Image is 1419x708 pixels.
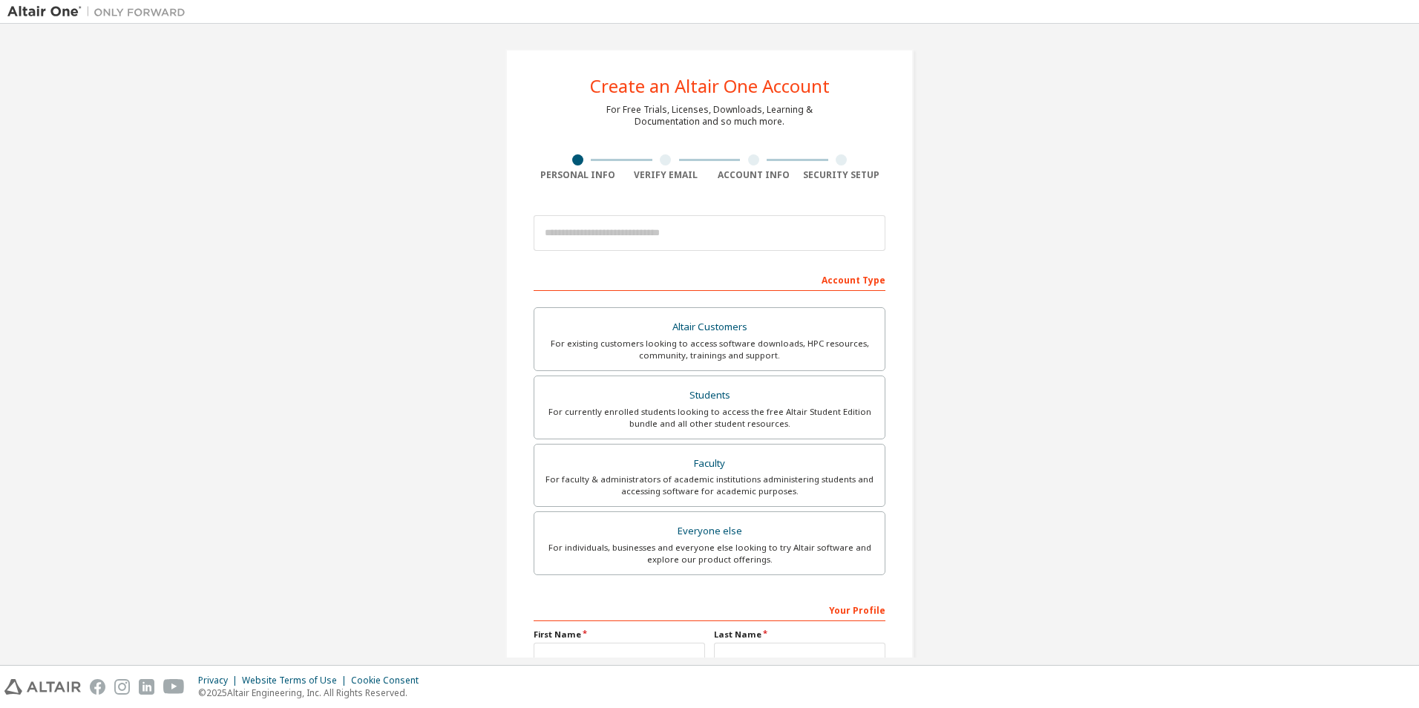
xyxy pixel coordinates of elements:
div: For existing customers looking to access software downloads, HPC resources, community, trainings ... [543,338,876,361]
div: For currently enrolled students looking to access the free Altair Student Edition bundle and all ... [543,406,876,430]
div: Privacy [198,675,242,686]
div: Website Terms of Use [242,675,351,686]
div: Personal Info [534,169,622,181]
div: For individuals, businesses and everyone else looking to try Altair software and explore our prod... [543,542,876,566]
div: Verify Email [622,169,710,181]
p: © 2025 Altair Engineering, Inc. All Rights Reserved. [198,686,427,699]
div: Students [543,385,876,406]
img: instagram.svg [114,679,130,695]
div: For Free Trials, Licenses, Downloads, Learning & Documentation and so much more. [606,104,813,128]
div: Altair Customers [543,317,876,338]
img: youtube.svg [163,679,185,695]
label: First Name [534,629,705,640]
img: facebook.svg [90,679,105,695]
div: Cookie Consent [351,675,427,686]
div: Faculty [543,453,876,474]
img: Altair One [7,4,193,19]
div: Everyone else [543,521,876,542]
img: altair_logo.svg [4,679,81,695]
label: Last Name [714,629,885,640]
div: Your Profile [534,597,885,621]
img: linkedin.svg [139,679,154,695]
div: Account Info [709,169,798,181]
div: Create an Altair One Account [590,77,830,95]
div: Account Type [534,267,885,291]
div: Security Setup [798,169,886,181]
div: For faculty & administrators of academic institutions administering students and accessing softwa... [543,473,876,497]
